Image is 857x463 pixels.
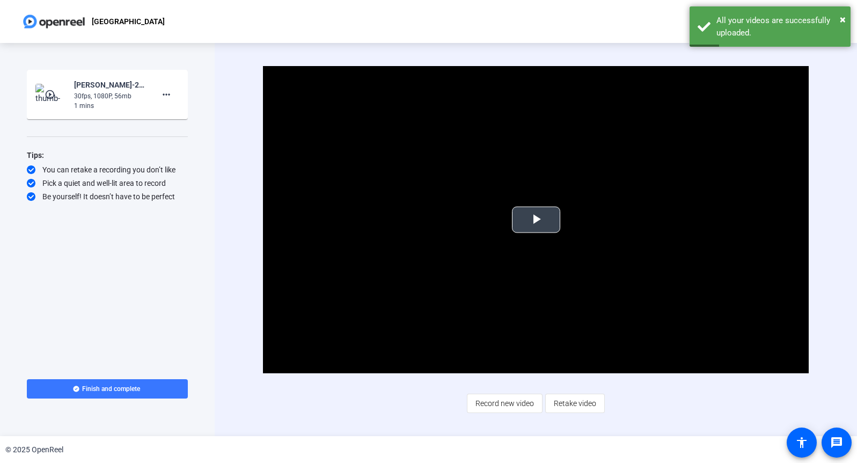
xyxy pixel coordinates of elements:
[74,91,146,101] div: 30fps, 1080P, 56mb
[27,178,188,189] div: Pick a quiet and well-lit area to record
[27,191,188,202] div: Be yourself! It doesn’t have to be perfect
[82,385,140,393] span: Finish and complete
[263,66,809,373] div: Video Player
[27,379,188,399] button: Finish and complete
[545,394,605,413] button: Retake video
[512,207,560,233] button: Play Video
[554,393,596,414] span: Retake video
[840,11,846,27] button: Close
[27,164,188,175] div: You can retake a recording you don’t like
[27,149,188,162] div: Tips:
[475,393,534,414] span: Record new video
[92,15,165,28] p: [GEOGRAPHIC_DATA]
[467,394,543,413] button: Record new video
[830,436,843,449] mat-icon: message
[74,78,146,91] div: [PERSON_NAME]-25-1523 GI Ringing the Bell-[GEOGRAPHIC_DATA]-1755893220143-webcam
[5,444,63,455] div: © 2025 OpenReel
[21,11,86,32] img: OpenReel logo
[160,88,173,101] mat-icon: more_horiz
[716,15,843,39] div: All your videos are successfully uploaded.
[45,89,57,100] mat-icon: play_circle_outline
[74,101,146,111] div: 1 mins
[840,13,846,26] span: ×
[795,436,808,449] mat-icon: accessibility
[35,84,67,105] img: thumb-nail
